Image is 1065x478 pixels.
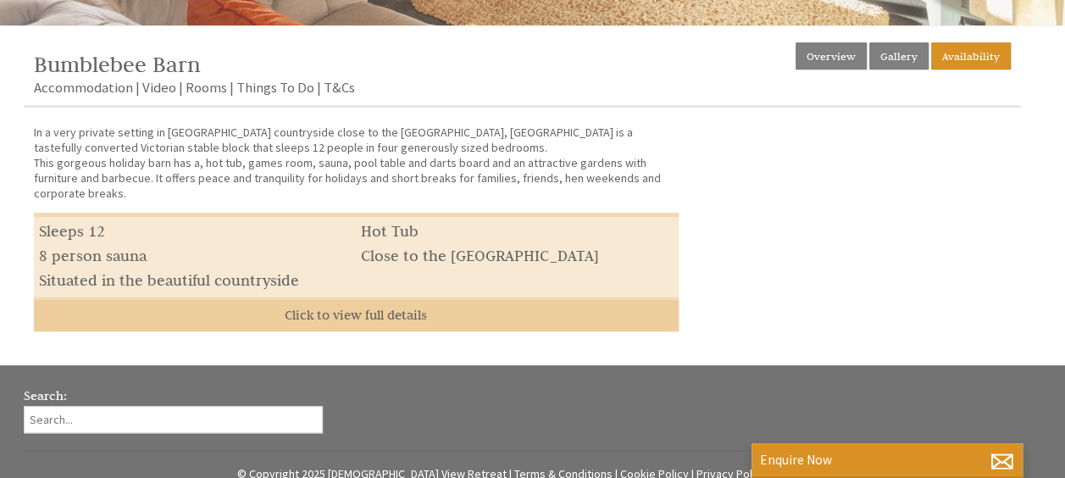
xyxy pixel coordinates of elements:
[356,219,678,243] li: Hot Tub
[34,51,201,78] a: Bumblebee Barn
[236,78,314,97] a: Things To Do
[34,219,356,243] li: Sleeps 12
[24,387,323,403] h3: Search:
[34,268,356,292] li: Situated in the beautiful countryside
[186,78,227,97] a: Rooms
[142,78,176,97] a: Video
[34,78,133,97] a: Accommodation
[356,243,678,268] li: Close to the [GEOGRAPHIC_DATA]
[796,42,867,69] a: Overview
[869,42,929,69] a: Gallery
[34,243,356,268] li: 8 person sauna
[34,297,679,331] a: Click to view full details
[24,406,323,433] input: Search...
[34,125,679,201] p: In a very private setting in [GEOGRAPHIC_DATA] countryside close to the [GEOGRAPHIC_DATA], [GEOGR...
[760,452,1014,468] p: Enquire Now
[324,78,355,97] a: T&Cs
[931,42,1011,69] a: Availability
